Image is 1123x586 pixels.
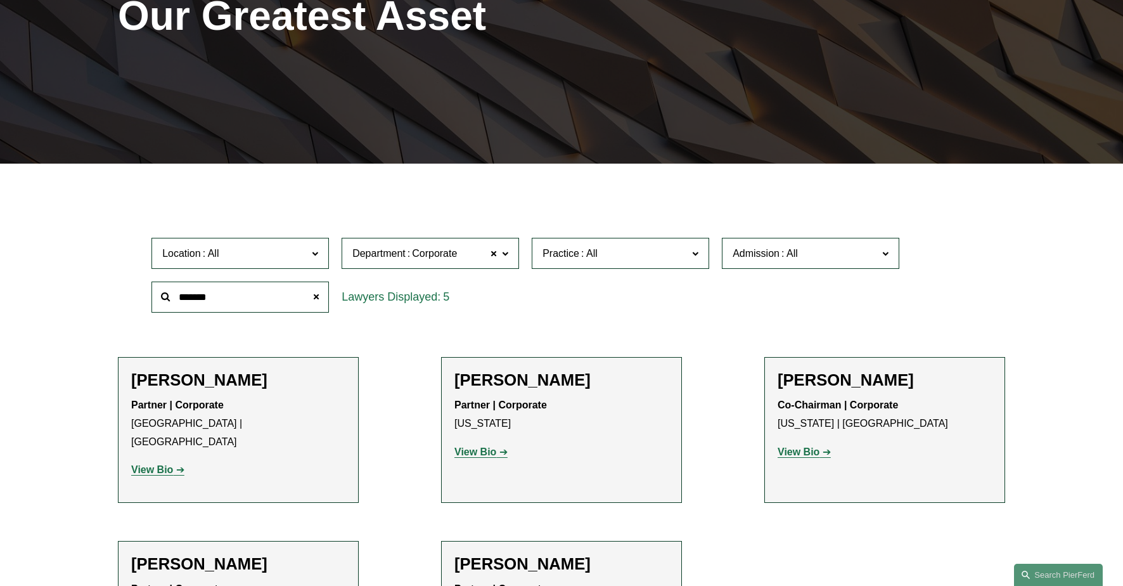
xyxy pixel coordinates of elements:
[454,446,496,457] strong: View Bio
[778,370,992,390] h2: [PERSON_NAME]
[778,396,992,433] p: [US_STATE] | [GEOGRAPHIC_DATA]
[131,554,345,574] h2: [PERSON_NAME]
[131,464,184,475] a: View Bio
[131,400,224,410] strong: Partner | Corporate
[454,370,669,390] h2: [PERSON_NAME]
[352,248,406,259] span: Department
[131,370,345,390] h2: [PERSON_NAME]
[131,396,345,451] p: [GEOGRAPHIC_DATA] | [GEOGRAPHIC_DATA]
[162,248,201,259] span: Location
[778,446,831,457] a: View Bio
[454,446,508,457] a: View Bio
[778,446,819,457] strong: View Bio
[454,400,547,410] strong: Partner | Corporate
[1014,564,1103,586] a: Search this site
[131,464,173,475] strong: View Bio
[542,248,579,259] span: Practice
[778,400,898,410] strong: Co-Chairman | Corporate
[412,245,457,262] span: Corporate
[454,554,669,574] h2: [PERSON_NAME]
[443,290,449,303] span: 5
[454,396,669,433] p: [US_STATE]
[733,248,780,259] span: Admission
